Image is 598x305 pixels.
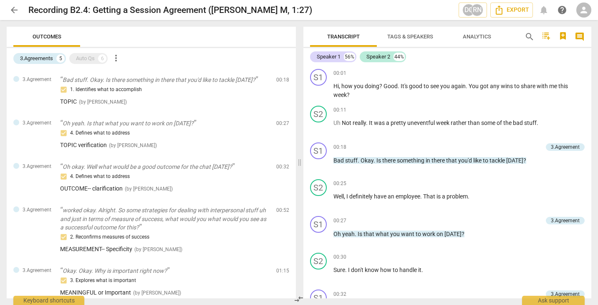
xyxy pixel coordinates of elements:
span: problem [447,193,468,200]
span: [DATE] [444,231,462,237]
span: some [481,119,497,126]
span: you [354,83,365,89]
span: got [480,83,490,89]
button: DGRN [459,3,487,18]
span: ? [347,91,350,98]
span: MEANINGFUL or Important [60,289,131,296]
p: Bad stuff. Okay. Is there something in there that you'd like to tackle [DATE]? [60,76,270,84]
span: to [514,83,521,89]
span: in [426,157,431,164]
span: pretty [391,119,407,126]
span: what [376,231,390,237]
span: . [468,193,469,200]
span: again [451,83,466,89]
span: 3.Agreement [23,76,51,83]
p: worked okay. Alright. So some strategies for dealing with interpersonal stuff uh and just in term... [60,206,270,232]
div: Change speaker [310,69,327,86]
span: more_vert [111,53,121,63]
span: 01:15 [276,267,289,274]
span: Good [384,83,398,89]
span: stuff [524,119,537,126]
div: Keyboard shortcuts [13,296,84,305]
span: Filler word [333,119,342,126]
span: Is [358,231,363,237]
div: 56% [344,53,355,61]
p: Oh yeah. Is that what you want to work on [DATE]? [60,119,270,128]
div: DG [462,4,475,16]
span: 00:11 [333,107,346,114]
div: Change speaker [310,179,327,196]
span: handle [399,267,418,273]
span: this [558,83,568,89]
div: Auto Qs [76,54,95,63]
span: is [437,193,442,200]
span: . [373,157,376,164]
button: Export [490,3,533,18]
span: I [348,267,351,273]
span: That [423,193,437,200]
span: 00:27 [276,120,289,127]
span: 00:32 [276,163,289,170]
div: 5 [56,54,65,63]
span: see [430,83,440,89]
span: Tags & Speakers [387,33,433,40]
span: you [440,83,451,89]
span: comment [575,32,585,42]
div: 3.Agreements [20,54,53,63]
span: have [374,193,388,200]
span: 00:27 [333,217,346,224]
span: Hi [333,83,339,89]
span: ( by [PERSON_NAME] ) [125,186,173,192]
span: Okay [361,157,373,164]
span: . [358,157,361,164]
span: a [442,193,447,200]
button: Add Bookmark [556,30,570,43]
div: 3.Agreement [551,143,580,151]
span: TOPIC [60,98,77,105]
span: there [382,157,397,164]
span: It's [401,83,409,89]
span: 00:32 [333,291,346,298]
span: Bad [333,157,345,164]
span: . [420,193,423,200]
button: Add TOC [540,30,553,43]
div: Ask support [522,296,585,305]
span: you [390,231,401,237]
div: 44% [394,53,405,61]
span: 00:18 [276,76,289,84]
a: Help [555,3,570,18]
span: Export [494,5,529,15]
span: want [401,231,416,237]
span: employee [396,193,420,200]
span: share [521,83,537,89]
div: Change speaker [310,106,327,122]
p: Oh okay. Well what would be a good outcome for the chat [DATE]? [60,163,270,171]
span: , [339,83,341,89]
span: work [422,231,437,237]
span: that [446,157,458,164]
div: 6 [98,54,106,63]
span: compare_arrows [294,294,304,304]
span: 00:52 [276,207,289,214]
span: to [393,267,399,273]
span: wins [501,83,514,89]
span: . [537,119,538,126]
span: Sure [333,267,345,273]
span: yeah [342,231,355,237]
span: good [409,83,424,89]
span: 00:25 [333,180,346,187]
span: really [353,119,366,126]
span: [DATE] [506,157,523,164]
p: Okay. Okay. Why is important right now? [60,267,270,275]
span: It [369,119,374,126]
span: Outcomes [33,33,61,40]
span: 3.Agreement [23,267,51,274]
span: to [424,83,430,89]
span: You [469,83,480,89]
span: how [380,267,393,273]
span: I [346,193,349,200]
span: doing [365,83,379,89]
div: 3.Agreement [551,290,580,298]
span: don't [351,267,365,273]
span: stuff [345,157,358,164]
